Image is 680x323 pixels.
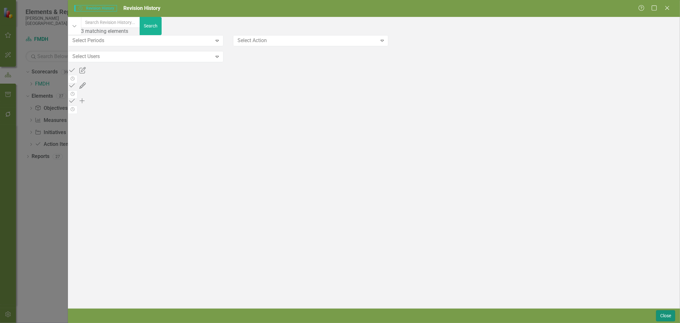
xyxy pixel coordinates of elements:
span: Revision History [123,5,160,11]
div: 3 matching elements [81,28,140,35]
button: Search [140,17,162,35]
button: Close [656,310,675,321]
span: Revision History [74,5,117,11]
input: Search Revision History... [81,17,140,28]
